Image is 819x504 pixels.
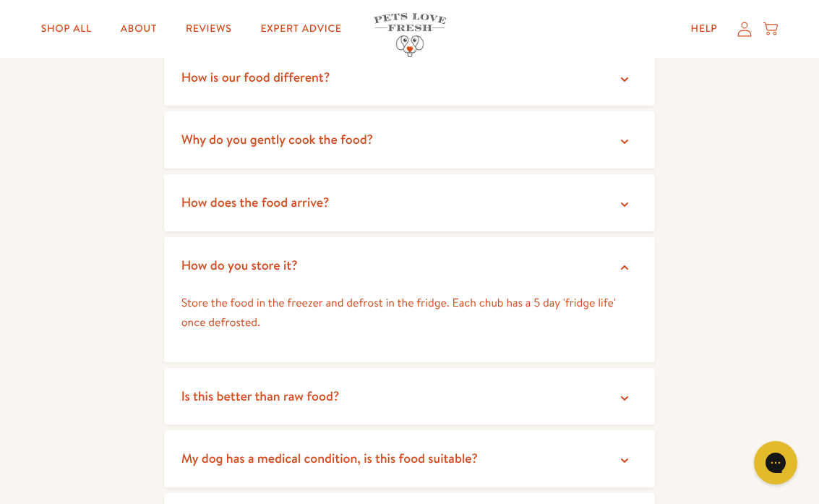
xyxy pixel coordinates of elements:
span: Is this better than raw food? [181,387,340,405]
summary: Why do you gently cook the food? [164,111,656,168]
summary: Is this better than raw food? [164,368,656,425]
span: How do you store it? [181,256,298,274]
a: Shop All [30,14,103,43]
img: Pets Love Fresh [374,13,446,57]
a: Expert Advice [249,14,353,43]
span: Why do you gently cook the food? [181,130,374,148]
span: How does the food arrive? [181,193,330,211]
summary: How does the food arrive? [164,174,656,231]
span: My dog has a medical condition, is this food suitable? [181,449,478,467]
summary: How is our food different? [164,49,656,106]
a: About [109,14,168,43]
summary: My dog has a medical condition, is this food suitable? [164,430,656,487]
a: Reviews [174,14,243,43]
summary: How do you store it? [164,237,656,294]
iframe: Gorgias live chat messenger [747,436,805,490]
p: Store the food in the freezer and defrost in the fridge. Each chub has a 5 day 'fridge life' once... [181,294,638,333]
span: How is our food different? [181,68,330,86]
a: Help [679,14,729,43]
